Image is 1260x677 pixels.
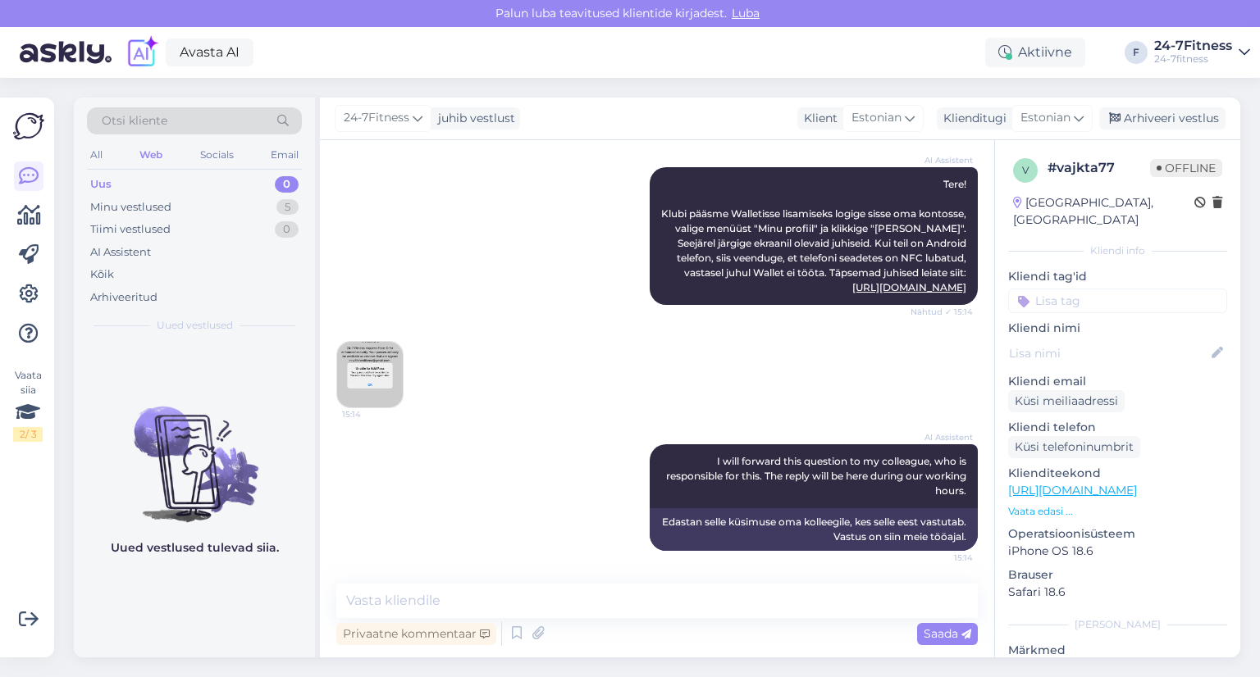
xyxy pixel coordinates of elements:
[1150,159,1222,177] span: Offline
[1099,107,1226,129] div: Arhiveeri vestlus
[937,110,1007,127] div: Klienditugi
[1154,39,1232,52] div: 24-7Fitness
[90,221,171,238] div: Tiimi vestlused
[337,342,403,407] img: Attachment
[90,244,151,261] div: AI Assistent
[275,176,299,193] div: 0
[90,289,157,306] div: Arhiveeritud
[125,35,159,70] img: explore-ai
[276,199,299,216] div: 5
[1008,543,1227,560] p: iPhone OS 18.6
[1008,483,1137,498] a: [URL][DOMAIN_NAME]
[1008,289,1227,313] input: Lisa tag
[336,623,496,645] div: Privaatne kommentaar
[87,144,106,166] div: All
[1154,52,1232,66] div: 24-7fitness
[797,110,838,127] div: Klient
[1008,465,1227,482] p: Klienditeekond
[74,377,315,525] img: No chats
[197,144,237,166] div: Socials
[267,144,302,166] div: Email
[911,306,973,318] span: Nähtud ✓ 15:14
[851,109,902,127] span: Estonian
[1008,243,1227,258] div: Kliendi info
[431,110,515,127] div: juhib vestlust
[1008,436,1140,458] div: Küsi telefoninumbrit
[1008,268,1227,285] p: Kliendi tag'id
[1008,584,1227,601] p: Safari 18.6
[852,281,966,293] a: [URL][DOMAIN_NAME]
[1008,419,1227,436] p: Kliendi telefon
[111,539,279,557] p: Uued vestlused tulevad siia.
[13,427,43,442] div: 2 / 3
[136,144,166,166] div: Web
[1020,109,1071,127] span: Estonian
[650,508,978,551] div: Edastan selle küsimuse oma kolleegile, kes selle eest vastutab. Vastus on siin meie tööajal.
[1008,566,1227,584] p: Brauser
[1008,373,1227,390] p: Kliendi email
[1013,194,1194,229] div: [GEOGRAPHIC_DATA], [GEOGRAPHIC_DATA]
[90,199,171,216] div: Minu vestlused
[1022,164,1029,176] span: v
[275,221,299,238] div: 0
[727,6,765,20] span: Luba
[911,552,973,564] span: 15:14
[90,266,114,283] div: Kõik
[13,368,43,442] div: Vaata siia
[1008,390,1125,412] div: Küsi meiliaadressi
[157,318,233,333] span: Uued vestlused
[911,431,973,443] span: AI Assistent
[1009,344,1208,362] input: Lisa nimi
[166,39,253,66] a: Avasta AI
[1154,39,1250,66] a: 24-7Fitness24-7fitness
[1125,41,1148,64] div: F
[90,176,112,193] div: Uus
[1048,158,1150,178] div: # vajkta77
[1008,617,1227,632] div: [PERSON_NAME]
[666,455,969,497] span: I will forward this question to my colleague, who is responsible for this. The reply will be here...
[344,109,409,127] span: 24-7Fitness
[1008,642,1227,659] p: Märkmed
[1008,525,1227,543] p: Operatsioonisüsteem
[1008,320,1227,337] p: Kliendi nimi
[911,154,973,166] span: AI Assistent
[102,112,167,129] span: Otsi kliente
[342,408,404,420] span: 15:14
[985,38,1085,67] div: Aktiivne
[924,626,971,641] span: Saada
[13,111,44,142] img: Askly Logo
[1008,504,1227,519] p: Vaata edasi ...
